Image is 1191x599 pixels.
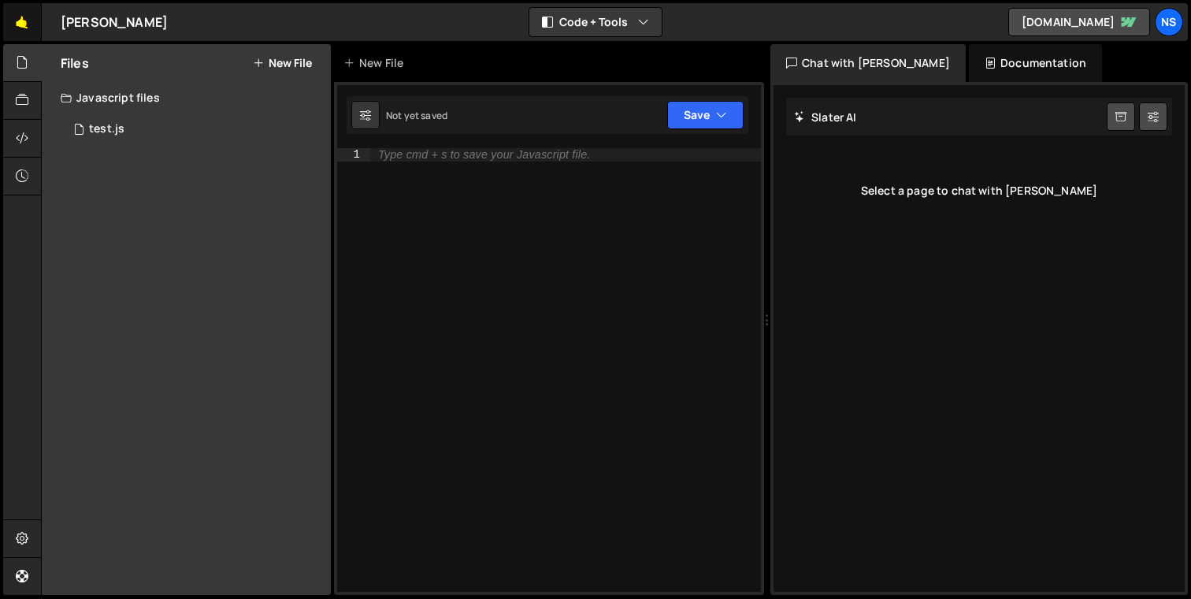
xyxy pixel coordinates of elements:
button: New File [253,57,312,69]
div: 1 [337,148,370,162]
div: 12980/31915.js [61,113,331,145]
div: Select a page to chat with [PERSON_NAME] [786,159,1172,222]
div: Documentation [969,44,1102,82]
a: 🤙 [3,3,42,41]
button: Code + Tools [529,8,662,36]
div: New File [343,55,410,71]
div: test.js [89,122,124,136]
button: Save [667,101,744,129]
a: ns [1155,8,1183,36]
div: Javascript files [42,82,331,113]
div: Chat with [PERSON_NAME] [770,44,966,82]
h2: Files [61,54,89,72]
div: [PERSON_NAME] [61,13,168,32]
a: [DOMAIN_NAME] [1008,8,1150,36]
div: Not yet saved [386,109,447,122]
h2: Slater AI [794,110,857,125]
div: Type cmd + s to save your Javascript file. [378,149,590,161]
